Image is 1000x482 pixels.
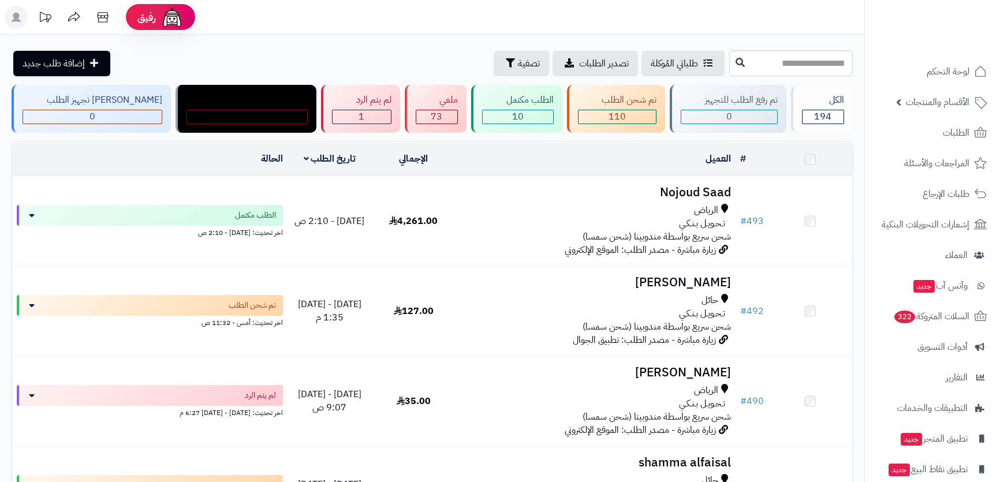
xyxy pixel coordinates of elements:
[906,94,969,110] span: الأقسام والمنتجات
[702,294,718,307] span: حائل
[23,57,85,70] span: إضافة طلب جديد
[89,110,95,124] span: 0
[872,302,993,330] a: السلات المتروكة322
[872,150,993,177] a: المراجعات والأسئلة
[416,94,458,107] div: ملغي
[740,152,746,166] a: #
[681,94,778,107] div: تم رفع الطلب للتجهيز
[17,406,283,418] div: اخر تحديث: [DATE] - [DATE] 6:27 م
[9,85,173,133] a: [PERSON_NAME] تجهيز الطلب 0
[946,369,968,386] span: التقارير
[667,85,789,133] a: تم رفع الطلب للتجهيز 0
[565,85,668,133] a: تم شحن الطلب 110
[893,308,969,324] span: السلات المتروكة
[872,394,993,422] a: التطبيقات والخدمات
[460,276,731,289] h3: [PERSON_NAME]
[187,110,308,124] div: 0
[359,110,364,124] span: 1
[319,85,402,133] a: لم يتم الرد 1
[706,152,731,166] a: العميل
[431,110,442,124] span: 73
[740,304,764,318] a: #492
[579,110,656,124] div: 110
[244,110,250,124] span: 0
[889,464,910,476] span: جديد
[740,394,747,408] span: #
[397,394,431,408] span: 35.00
[579,57,629,70] span: تصدير الطلبات
[389,214,438,228] span: 4,261.00
[565,423,716,437] span: زيارة مباشرة - مصدر الطلب: الموقع الإلكتروني
[900,431,968,447] span: تطبيق المتجر
[681,110,777,124] div: 0
[943,125,969,141] span: الطلبات
[789,85,856,133] a: الكل194
[13,51,110,76] a: إضافة طلب جديد
[304,152,356,166] a: تاريخ الطلب
[261,152,283,166] a: الحالة
[872,272,993,300] a: وآتس آبجديد
[460,456,731,469] h3: shamma alfaisal
[872,241,993,269] a: العملاء
[483,110,553,124] div: 10
[927,63,969,80] span: لوحة التحكم
[399,152,428,166] a: الإجمالي
[494,51,549,76] button: تصفية
[694,204,718,217] span: الرياض
[137,10,156,24] span: رفيق
[583,230,731,244] span: شحن سريع بواسطة مندوبينا (شحن سمسا)
[31,6,59,32] a: تحديثات المنصة
[641,51,725,76] a: طلباتي المُوكلة
[651,57,698,70] span: طلباتي المُوكلة
[897,400,968,416] span: التطبيقات والخدمات
[298,297,361,324] span: [DATE] - [DATE] 1:35 م
[416,110,458,124] div: 73
[583,320,731,334] span: شحن سريع بواسطة مندوبينا (شحن سمسا)
[609,110,626,124] span: 110
[872,364,993,391] a: التقارير
[23,110,162,124] div: 0
[578,94,657,107] div: تم شحن الطلب
[740,214,747,228] span: #
[945,247,968,263] span: العملاء
[726,110,732,124] span: 0
[913,280,935,293] span: جديد
[887,461,968,477] span: تطبيق نقاط البيع
[298,387,361,414] span: [DATE] - [DATE] 9:07 ص
[923,186,969,202] span: طلبات الإرجاع
[917,339,968,355] span: أدوات التسويق
[332,94,391,107] div: لم يتم الرد
[872,211,993,238] a: إشعارات التحويلات البنكية
[894,311,915,323] span: 322
[872,58,993,85] a: لوحة التحكم
[245,390,276,401] span: لم يتم الرد
[460,366,731,379] h3: [PERSON_NAME]
[901,433,922,446] span: جديد
[565,243,716,257] span: زيارة مباشرة - مصدر الطلب: الموقع الإلكتروني
[679,397,725,410] span: تـحـويـل بـنـكـي
[23,94,162,107] div: [PERSON_NAME] تجهيز الطلب
[17,226,283,238] div: اخر تحديث: [DATE] - 2:10 ص
[186,94,308,107] div: مندوب توصيل داخل الرياض
[872,333,993,361] a: أدوات التسويق
[912,278,968,294] span: وآتس آب
[679,307,725,320] span: تـحـويـل بـنـكـي
[460,186,731,199] h3: Nojoud Saad
[482,94,554,107] div: الطلب مكتمل
[872,180,993,208] a: طلبات الإرجاع
[469,85,565,133] a: الطلب مكتمل 10
[694,384,718,397] span: الرياض
[518,57,540,70] span: تصفية
[553,51,638,76] a: تصدير الطلبات
[173,85,319,133] a: مندوب توصيل داخل الرياض 0
[740,394,764,408] a: #490
[573,333,716,347] span: زيارة مباشرة - مصدر الطلب: تطبيق الجوال
[402,85,469,133] a: ملغي 73
[872,119,993,147] a: الطلبات
[802,94,845,107] div: الكل
[583,410,731,424] span: شحن سريع بواسطة مندوبينا (شحن سمسا)
[229,300,276,311] span: تم شحن الطلب
[394,304,434,318] span: 127.00
[333,110,391,124] div: 1
[904,155,969,171] span: المراجعات والأسئلة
